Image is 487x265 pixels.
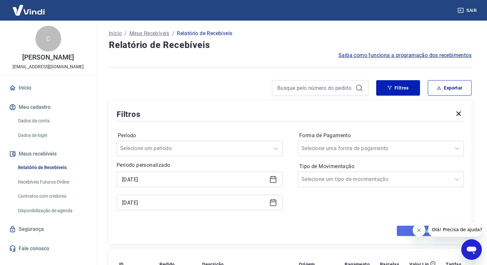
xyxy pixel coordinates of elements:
[22,54,74,61] p: [PERSON_NAME]
[8,100,89,114] button: Meu cadastro
[413,224,425,237] iframe: Fechar mensagem
[299,132,463,139] label: Forma de Pagamento
[15,204,89,217] a: Disponibilização de agenda
[428,80,472,96] button: Exportar
[8,0,50,20] img: Vindi
[15,190,89,203] a: Contratos com credores
[109,30,122,37] a: Início
[109,39,472,52] h4: Relatório de Recebíveis
[177,30,232,37] p: Relatório de Recebíveis
[277,83,353,93] input: Busque pelo número do pedido
[35,26,61,52] div: C
[15,114,89,128] a: Dados da conta
[339,52,472,59] a: Saiba como funciona a programação dos recebimentos
[129,30,169,37] a: Meus Recebíveis
[461,239,482,260] iframe: Botão para abrir a janela de mensagens
[8,147,89,161] button: Meus recebíveis
[124,30,127,37] p: /
[299,163,463,170] label: Tipo de Movimentação
[172,30,174,37] p: /
[117,161,282,169] p: Período personalizado
[397,226,464,236] button: Aplicar filtros
[122,175,267,184] input: Data inicial
[428,222,482,237] iframe: Mensagem da empresa
[13,63,84,70] p: [EMAIL_ADDRESS][DOMAIN_NAME]
[4,5,54,10] span: Olá! Precisa de ajuda?
[8,81,89,95] a: Início
[117,109,140,119] h5: Filtros
[118,132,281,139] label: Período
[15,175,89,189] a: Recebíveis Futuros Online
[15,129,89,142] a: Dados de login
[8,241,89,256] a: Fale conosco
[456,5,479,16] button: Sair
[8,222,89,236] a: Segurança
[15,161,89,174] a: Relatório de Recebíveis
[122,198,267,207] input: Data final
[376,80,420,96] button: Filtros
